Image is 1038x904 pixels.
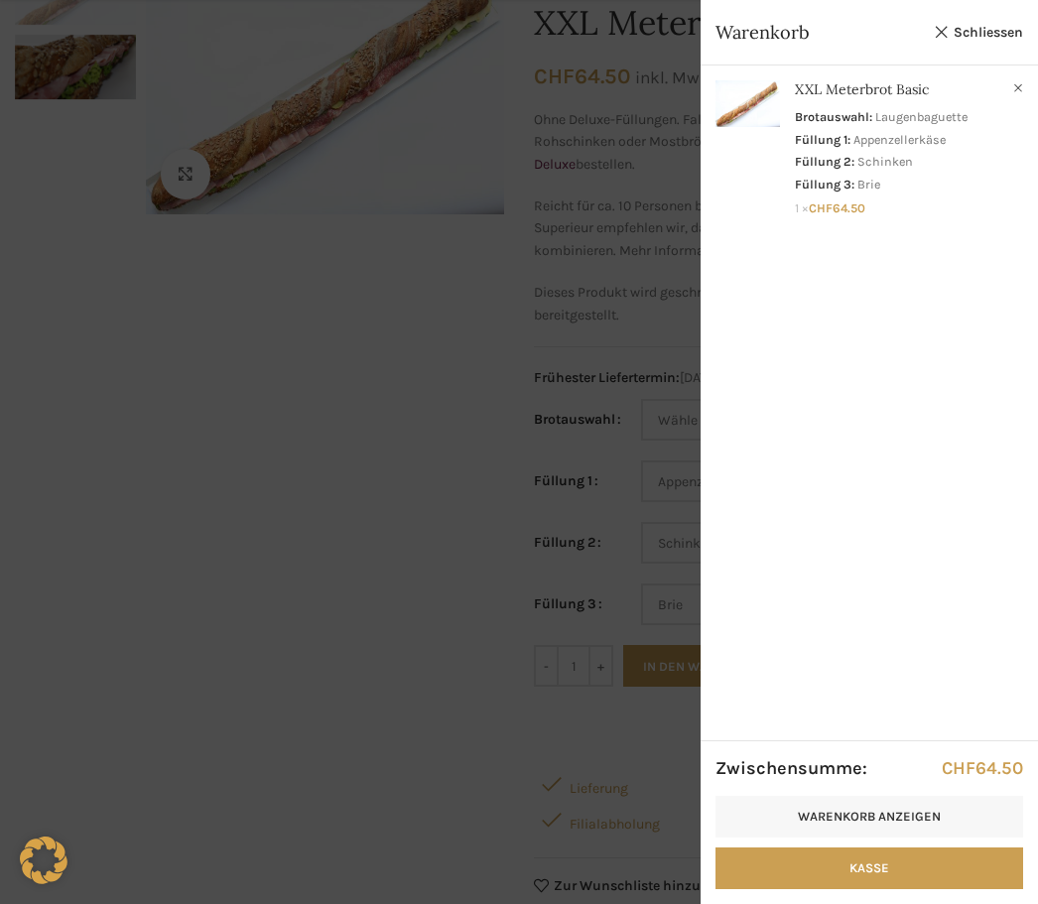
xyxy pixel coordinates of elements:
[715,847,1023,889] a: Kasse
[715,20,924,45] span: Warenkorb
[715,796,1023,838] a: Warenkorb anzeigen
[942,757,1023,779] bdi: 64.50
[934,20,1023,45] a: Schliessen
[942,757,975,779] span: CHF
[701,65,1038,223] a: Anzeigen
[715,756,867,781] strong: Zwischensumme:
[1008,78,1028,98] a: XXL Meterbrot Basic aus dem Warenkorb entfernen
